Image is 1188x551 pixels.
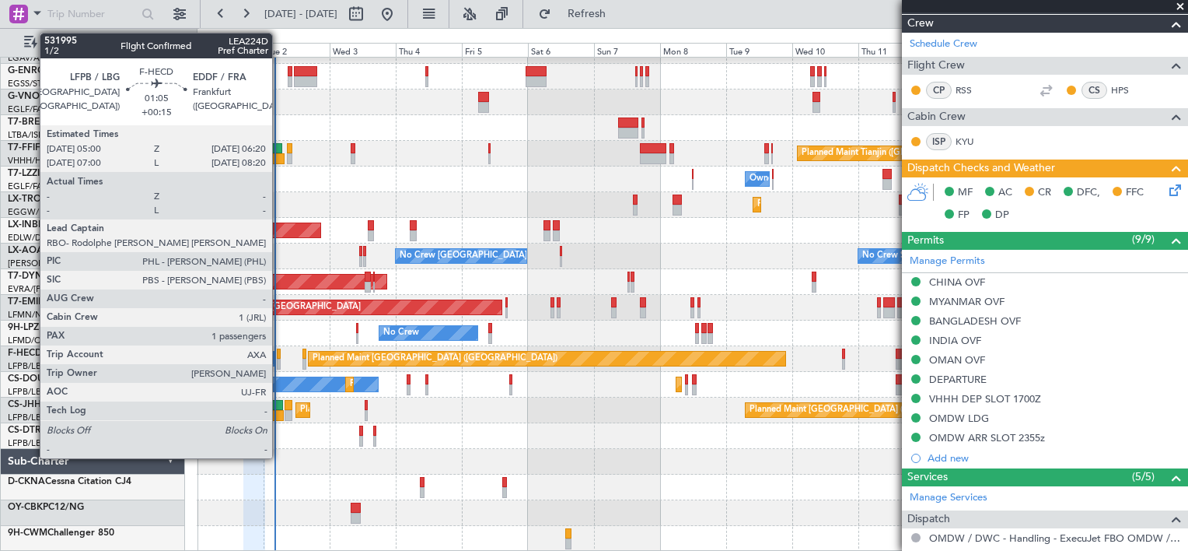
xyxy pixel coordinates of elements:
[726,43,792,57] div: Tue 9
[8,220,38,230] span: LX-INB
[8,503,43,512] span: OY-CBK
[1126,185,1144,201] span: FFC
[929,532,1180,545] a: OMDW / DWC - Handling - ExecuJet FBO OMDW / DWC
[17,30,169,55] button: Only With Activity
[8,426,41,435] span: CS-DTR
[8,283,104,295] a: EVRA/[PERSON_NAME]
[8,412,48,423] a: LFPB/LBG
[8,118,40,127] span: T7-BRE
[1038,185,1051,201] span: CR
[8,349,85,358] a: F-HECDFalcon 7X
[1111,83,1146,97] a: HPS
[8,477,131,486] a: D-CKNACessna Citation CJ4
[8,232,54,244] a: EDLW/DTM
[958,208,970,223] span: FP
[383,321,419,345] div: No Crew
[907,469,948,486] span: Services
[757,193,859,216] div: Planned Maint Dusseldorf
[680,373,925,396] div: Planned Maint [GEOGRAPHIC_DATA] ([GEOGRAPHIC_DATA])
[232,142,491,165] div: Planned Maint [GEOGRAPHIC_DATA] ([GEOGRAPHIC_DATA] Intl)
[907,57,965,75] span: Flight Crew
[8,143,35,153] span: T7-FFI
[1077,185,1100,201] span: DFC,
[958,185,973,201] span: MF
[910,254,985,269] a: Manage Permits
[8,129,43,141] a: LTBA/ISL
[212,296,361,319] div: Planned Maint [GEOGRAPHIC_DATA]
[8,400,94,409] a: CS-JHHGlobal 6000
[350,373,595,396] div: Planned Maint [GEOGRAPHIC_DATA] ([GEOGRAPHIC_DATA])
[749,398,994,422] div: Planned Maint [GEOGRAPHIC_DATA] ([GEOGRAPHIC_DATA])
[8,477,45,486] span: D-CKNA
[8,258,100,269] a: [PERSON_NAME]/QSA
[180,347,215,370] div: No Crew
[8,155,54,167] a: VHHH/HKG
[8,528,114,538] a: 9H-CWMChallenger 850
[8,181,48,192] a: EGLF/FAB
[462,43,528,57] div: Fri 5
[907,511,950,528] span: Dispatch
[197,43,264,57] div: Mon 1
[8,92,46,101] span: G-VNOR
[8,104,48,115] a: EGLF/FAB
[300,398,545,422] div: Planned Maint [GEOGRAPHIC_DATA] ([GEOGRAPHIC_DATA])
[554,9,620,19] span: Refresh
[802,142,983,165] div: Planned Maint Tianjin ([GEOGRAPHIC_DATA])
[907,108,966,126] span: Cabin Crew
[264,7,337,21] span: [DATE] - [DATE]
[531,2,624,26] button: Refresh
[928,451,1180,465] div: Add new
[862,244,935,268] div: No Crew Sabadell
[8,143,78,153] a: T7-FFIFalcon 7X
[200,31,226,44] div: [DATE]
[929,314,1021,328] div: BANGLADESH OVF
[8,309,54,321] a: LFMN/NCE
[47,2,137,26] input: Trip Number
[8,323,89,332] a: 9H-LPZLegacy 500
[8,335,53,346] a: LFMD/CEQ
[749,167,776,191] div: Owner
[8,66,96,75] a: G-ENRGPraetor 600
[926,133,952,150] div: ISP
[910,490,987,506] a: Manage Services
[8,195,91,204] a: LX-TROLegacy 650
[956,135,991,149] a: KYU
[929,412,989,425] div: OMDW LDG
[8,220,131,230] a: LX-INBFalcon 900EX EASy II
[8,206,54,218] a: EGGW/LTN
[910,37,977,52] a: Schedule Crew
[594,43,660,57] div: Sun 7
[313,347,557,370] div: Planned Maint [GEOGRAPHIC_DATA] ([GEOGRAPHIC_DATA])
[929,353,985,367] div: OMAN OVF
[929,373,987,386] div: DEPARTURE
[995,208,1009,223] span: DP
[8,528,47,538] span: 9H-CWM
[8,272,43,281] span: T7-DYN
[926,82,952,99] div: CP
[400,244,575,268] div: No Crew [GEOGRAPHIC_DATA] (Dublin Intl)
[8,426,94,435] a: CS-DTRFalcon 2000
[8,169,40,178] span: T7-LZZI
[264,43,330,57] div: Tue 2
[907,160,1055,177] span: Dispatch Checks and Weather
[929,431,1045,444] div: OMDW ARR SLOT 2355z
[8,360,48,372] a: LFPB/LBG
[929,275,985,289] div: CHINA OVF
[1081,82,1107,99] div: CS
[8,374,44,384] span: CS-DOU
[8,66,44,75] span: G-ENRG
[8,52,50,64] a: LGAV/ATH
[528,43,594,57] div: Sat 6
[907,15,934,33] span: Crew
[396,43,462,57] div: Thu 4
[240,321,414,345] div: Planned Maint Nice ([GEOGRAPHIC_DATA])
[8,297,103,307] a: T7-EMIHawker 900XP
[792,43,858,57] div: Wed 10
[8,503,84,512] a: OY-CBKPC12/NG
[330,43,396,57] div: Wed 3
[8,297,38,307] span: T7-EMI
[1132,469,1155,485] span: (5/5)
[8,246,119,255] a: LX-AOACitation Mustang
[8,246,44,255] span: LX-AOA
[8,92,113,101] a: G-VNORChallenger 650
